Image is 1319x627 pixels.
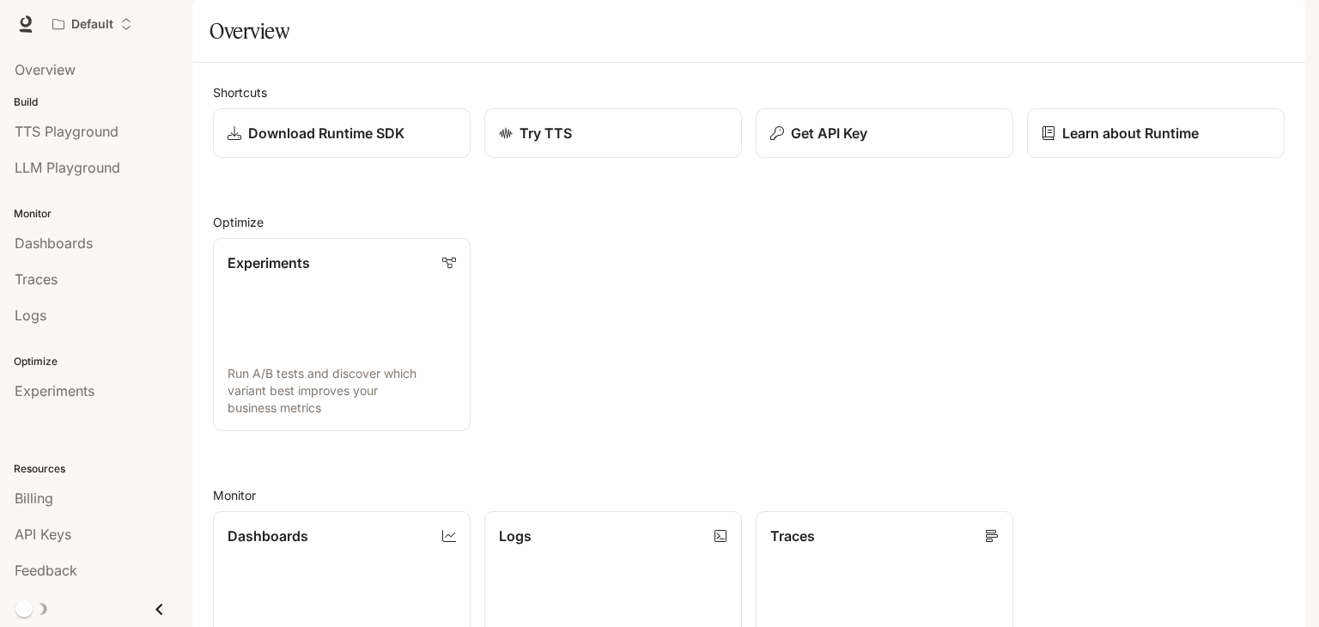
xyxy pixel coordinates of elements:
a: Download Runtime SDK [213,108,471,158]
p: Learn about Runtime [1062,123,1199,143]
h1: Overview [210,14,289,48]
p: Download Runtime SDK [248,123,404,143]
a: ExperimentsRun A/B tests and discover which variant best improves your business metrics [213,238,471,431]
p: Logs [499,526,532,546]
button: Open workspace menu [45,7,140,41]
p: Try TTS [520,123,572,143]
p: Run A/B tests and discover which variant best improves your business metrics [228,365,456,417]
h2: Monitor [213,486,1285,504]
button: Get API Key [756,108,1013,158]
p: Traces [770,526,815,546]
p: Experiments [228,253,310,273]
a: Try TTS [484,108,742,158]
p: Dashboards [228,526,308,546]
h2: Shortcuts [213,83,1285,101]
p: Default [71,17,113,32]
a: Learn about Runtime [1027,108,1285,158]
p: Get API Key [791,123,867,143]
h2: Optimize [213,213,1285,231]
